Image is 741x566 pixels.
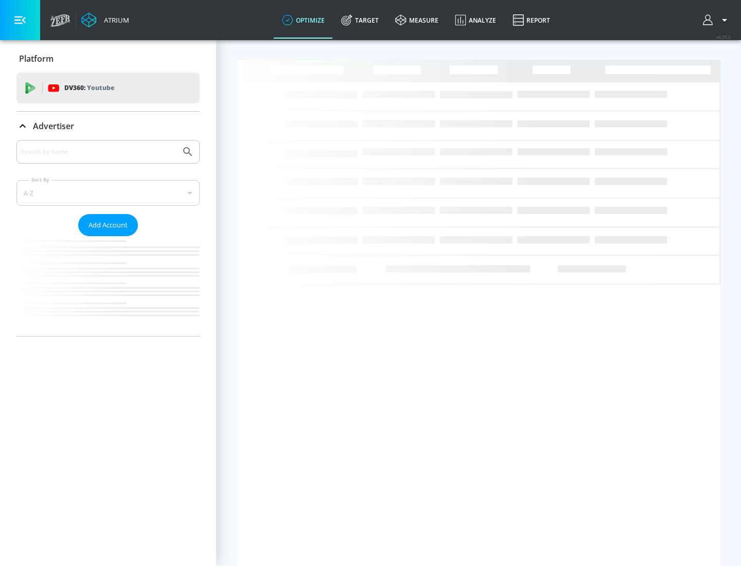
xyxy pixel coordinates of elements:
[16,44,200,73] div: Platform
[81,12,129,28] a: Atrium
[19,53,54,64] p: Platform
[16,140,200,336] div: Advertiser
[447,2,504,39] a: Analyze
[716,34,731,40] span: v 4.25.2
[100,15,129,25] div: Atrium
[16,236,200,336] nav: list of Advertiser
[274,2,333,39] a: optimize
[29,176,51,183] label: Sort By
[21,145,177,158] input: Search by name
[504,2,558,39] a: Report
[387,2,447,39] a: measure
[89,219,128,231] span: Add Account
[33,120,74,132] p: Advertiser
[16,180,200,206] div: A-Z
[87,82,114,93] p: Youtube
[16,112,200,140] div: Advertiser
[333,2,387,39] a: Target
[64,82,114,94] p: DV360:
[16,73,200,103] div: DV360: Youtube
[78,214,138,236] button: Add Account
